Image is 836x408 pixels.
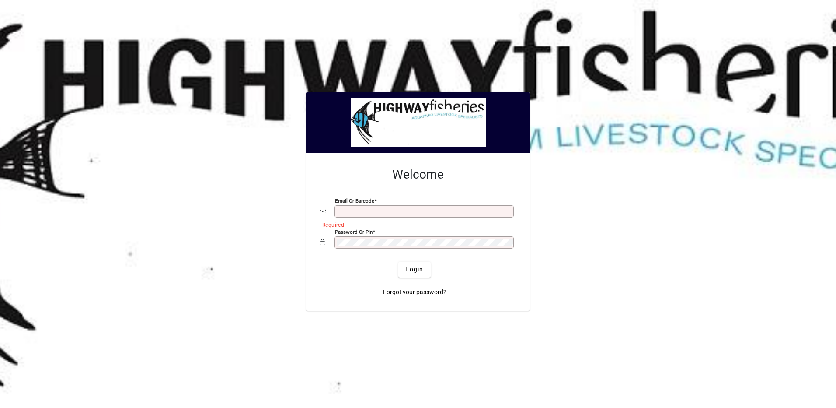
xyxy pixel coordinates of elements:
[322,220,509,229] mat-error: Required
[335,197,374,204] mat-label: Email or Barcode
[380,285,450,300] a: Forgot your password?
[335,229,373,235] mat-label: Password or Pin
[320,167,516,182] h2: Welcome
[405,265,423,274] span: Login
[383,288,446,297] span: Forgot your password?
[398,262,430,278] button: Login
